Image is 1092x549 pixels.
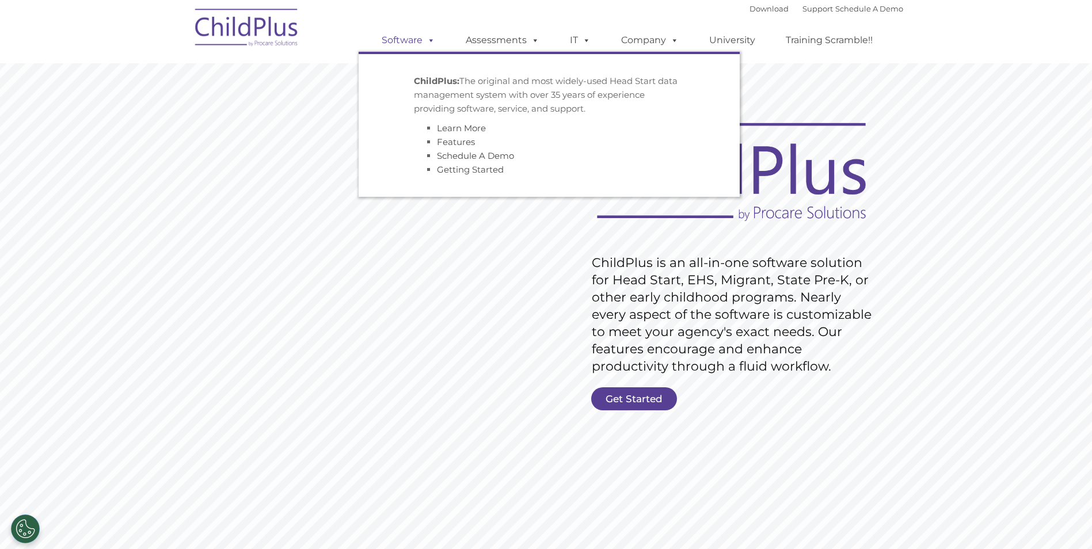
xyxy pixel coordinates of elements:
a: Assessments [454,29,551,52]
rs-layer: ChildPlus is an all-in-one software solution for Head Start, EHS, Migrant, State Pre-K, or other ... [592,254,877,375]
a: IT [558,29,602,52]
font: | [749,4,903,13]
a: Features [437,136,475,147]
button: Cookies Settings [11,514,40,543]
a: Training Scramble!! [774,29,884,52]
a: University [698,29,767,52]
a: Learn More [437,123,486,134]
a: Schedule A Demo [437,150,514,161]
img: ChildPlus by Procare Solutions [189,1,305,58]
a: Schedule A Demo [835,4,903,13]
a: Download [749,4,789,13]
a: Software [370,29,447,52]
a: Support [802,4,833,13]
a: Getting Started [437,164,504,175]
a: Company [610,29,690,52]
a: Get Started [591,387,677,410]
strong: ChildPlus: [414,75,459,86]
p: The original and most widely-used Head Start data management system with over 35 years of experie... [414,74,684,116]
